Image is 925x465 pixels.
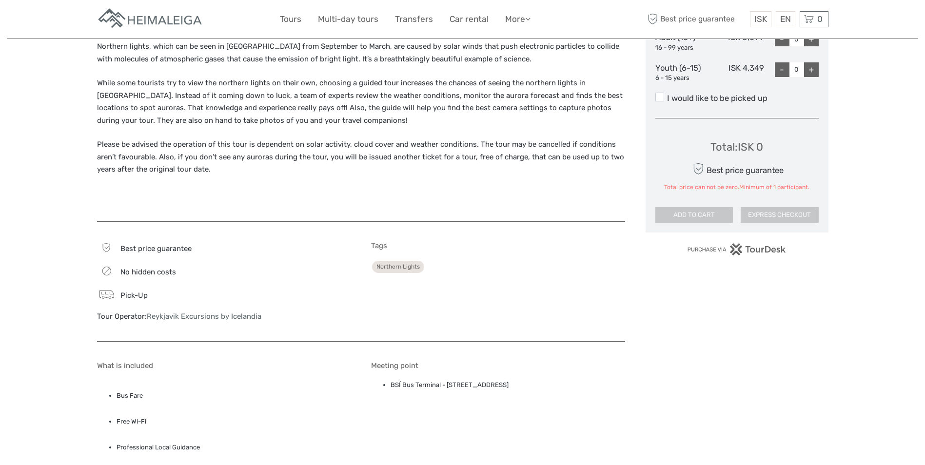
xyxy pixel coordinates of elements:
[117,442,351,453] li: Professional Local Guidance
[395,12,433,26] a: Transfers
[147,312,261,321] a: Reykjavik Excursions by Icelandia
[655,93,819,104] label: I would like to be picked up
[117,416,351,427] li: Free Wi-Fi
[776,11,795,27] div: EN
[505,12,531,26] a: More
[655,32,710,52] div: Adult (16+)
[120,291,148,300] span: Pick-Up
[120,268,176,276] span: No hidden costs
[97,7,204,31] img: Apartments in Reykjavik
[112,15,124,27] button: Open LiveChat chat widget
[372,261,424,273] a: Northern Lights
[655,62,710,83] div: Youth (6-15)
[775,62,789,77] div: -
[371,241,625,250] h5: Tags
[690,160,783,177] div: Best price guarantee
[97,311,351,322] div: Tour Operator:
[117,390,351,401] li: Bus Fare
[371,361,625,370] h5: Meeting point
[804,32,819,46] div: +
[120,244,192,253] span: Best price guarantee
[280,12,301,26] a: Tours
[391,380,625,390] li: BSÍ Bus Terminal - [STREET_ADDRESS]
[710,139,763,155] div: Total : ISK 0
[709,62,764,83] div: ISK 4,349
[804,62,819,77] div: +
[450,12,489,26] a: Car rental
[775,32,789,46] div: -
[664,183,809,192] div: Total price can not be zero.Minimum of 1 participant.
[97,138,625,176] p: Please be advised the operation of this tour is dependent on solar activity, cloud cover and weat...
[687,243,786,255] img: PurchaseViaTourDesk.png
[816,14,824,24] span: 0
[646,11,748,27] span: Best price guarantee
[655,207,733,223] button: ADD TO CART
[741,207,819,223] button: EXPRESS CHECKOUT
[318,12,378,26] a: Multi-day tours
[754,14,767,24] span: ISK
[14,17,110,25] p: We're away right now. Please check back later!
[97,361,351,370] h5: What is included
[97,77,625,127] p: While some tourists try to view the northern lights on their own, choosing a guided tour increase...
[709,32,764,52] div: ISK 8,699
[655,43,710,53] div: 16 - 99 years
[655,74,710,83] div: 6 - 15 years
[97,40,625,65] p: Northern lights, which can be seen in [GEOGRAPHIC_DATA] from September to March, are caused by so...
